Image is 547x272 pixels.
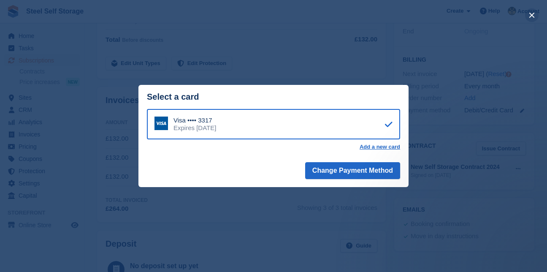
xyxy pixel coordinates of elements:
[154,117,168,130] img: Visa Logo
[360,144,400,150] a: Add a new card
[147,92,400,102] div: Select a card
[173,117,216,124] div: Visa •••• 3317
[173,124,216,132] div: Expires [DATE]
[305,162,400,179] button: Change Payment Method
[525,8,539,22] button: close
